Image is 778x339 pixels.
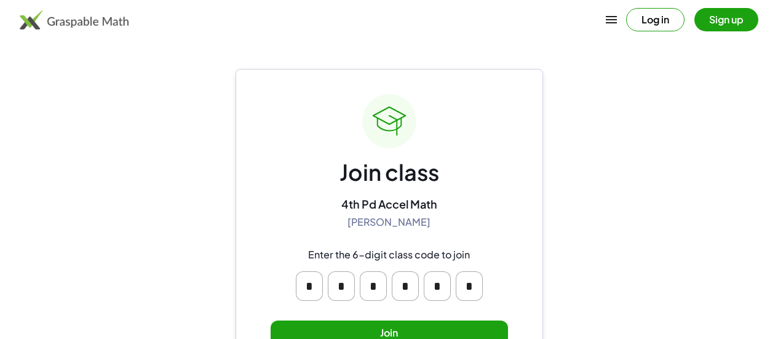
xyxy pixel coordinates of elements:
[626,8,685,31] button: Log in
[308,249,470,261] div: Enter the 6-digit class code to join
[296,271,323,301] input: Please enter OTP character 1
[341,197,437,211] div: 4th Pd Accel Math
[456,271,483,301] input: Please enter OTP character 6
[360,271,387,301] input: Please enter OTP character 3
[424,271,451,301] input: Please enter OTP character 5
[694,8,758,31] button: Sign up
[392,271,419,301] input: Please enter OTP character 4
[347,216,431,229] div: [PERSON_NAME]
[328,271,355,301] input: Please enter OTP character 2
[339,158,439,187] div: Join class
